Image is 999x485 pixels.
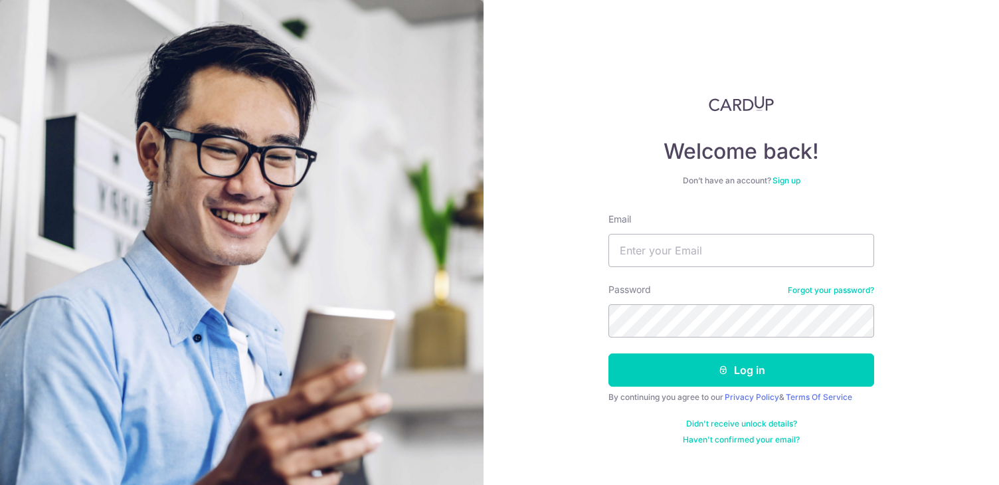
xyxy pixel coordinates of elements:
[608,392,874,403] div: By continuing you agree to our &
[772,175,800,185] a: Sign up
[608,283,651,296] label: Password
[725,392,779,402] a: Privacy Policy
[788,285,874,296] a: Forgot your password?
[786,392,852,402] a: Terms Of Service
[686,419,797,429] a: Didn't receive unlock details?
[709,96,774,112] img: CardUp Logo
[608,175,874,186] div: Don’t have an account?
[608,213,631,226] label: Email
[608,234,874,267] input: Enter your Email
[683,435,800,445] a: Haven't confirmed your email?
[608,138,874,165] h4: Welcome back!
[608,353,874,387] button: Log in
